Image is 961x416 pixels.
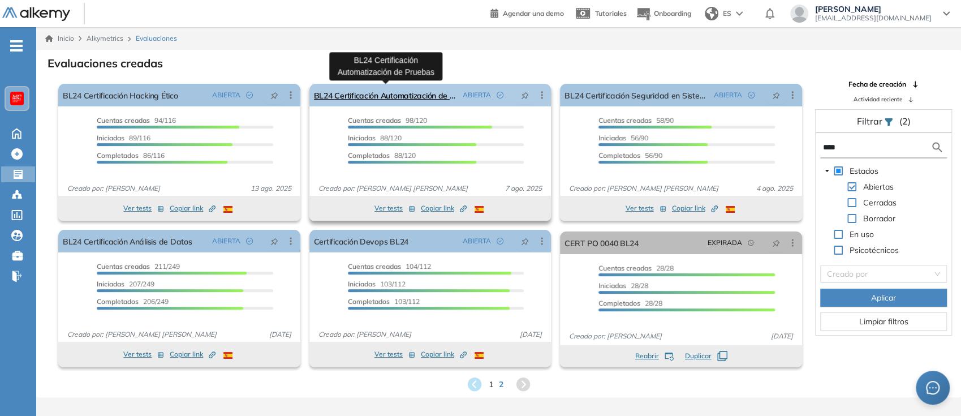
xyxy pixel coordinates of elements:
span: Limpiar filtros [859,315,908,328]
span: 88/120 [348,134,402,142]
span: Fecha de creación [848,79,906,89]
span: pushpin [772,238,780,247]
span: Agendar una demo [503,9,564,18]
img: search icon [930,140,944,155]
a: Agendar una demo [490,6,564,19]
button: Duplicar [685,351,727,361]
span: Tutoriales [595,9,627,18]
span: Completados [598,151,640,160]
button: pushpin [262,86,287,104]
span: Creado por: [PERSON_NAME] [PERSON_NAME] [63,329,221,340]
span: 86/116 [97,151,165,160]
span: Copiar link [170,349,216,359]
span: ABIERTA [212,90,240,100]
span: [DATE] [515,329,546,340]
button: Copiar link [170,201,216,215]
span: check-circle [748,92,755,98]
span: 103/112 [348,297,420,306]
span: Iniciadas [348,134,376,142]
span: 211/249 [97,262,180,271]
img: https://assets.alkemy.org/workspaces/620/d203e0be-08f6-444b-9eae-a92d815a506f.png [12,94,21,103]
span: Iniciadas [598,281,626,290]
span: pushpin [521,91,529,100]
button: Aplicar [820,289,947,307]
button: pushpin [512,86,537,104]
span: Copiar link [421,349,467,359]
span: 207/249 [97,280,154,288]
span: (2) [899,114,910,128]
span: Abiertas [863,182,894,192]
span: ABIERTA [212,236,240,246]
span: 1 [489,379,493,391]
span: pushpin [270,237,278,246]
span: Completados [348,297,390,306]
span: Completados [97,297,139,306]
button: Ver tests [626,201,666,215]
span: Borrador [861,212,898,225]
span: Completados [348,151,390,160]
a: CERT PO 0040 BL24 [564,231,638,254]
span: Copiar link [421,203,467,213]
a: BL24 Certificación Automatización de Pruebas [314,84,459,106]
img: ESP [726,206,735,213]
span: Duplicar [685,351,712,361]
span: En uso [850,229,874,239]
span: Borrador [863,213,895,224]
img: ESP [223,352,232,359]
span: Reabrir [635,351,659,361]
span: 2 [499,379,503,391]
span: Estados [847,164,881,178]
span: Iniciadas [348,280,376,288]
span: 94/116 [97,116,176,125]
button: pushpin [764,86,788,104]
img: ESP [475,206,484,213]
span: Completados [97,151,139,160]
button: pushpin [262,232,287,250]
span: 7 ago. 2025 [501,183,546,194]
span: 28/28 [598,281,648,290]
span: Creado por: [PERSON_NAME] [PERSON_NAME] [564,183,723,194]
span: Cuentas creadas [97,262,150,271]
i: - [10,45,23,47]
img: world [705,7,718,20]
span: 206/249 [97,297,169,306]
span: 4 ago. 2025 [752,183,798,194]
span: 88/120 [348,151,416,160]
span: 58/90 [598,116,674,125]
span: 104/112 [348,262,431,271]
div: BL24 Certificación Automatización de Pruebas [329,52,442,80]
a: BL24 Certificación Análisis de Datos [63,230,192,252]
span: Filtrar [856,115,884,127]
a: BL24 Certificación Hacking Ético [63,84,178,106]
span: Onboarding [654,9,691,18]
span: Evaluaciones [136,33,177,44]
span: Cuentas creadas [598,116,652,125]
span: check-circle [246,238,253,245]
span: Cerradas [861,196,899,209]
button: Copiar link [421,201,467,215]
span: check-circle [497,238,503,245]
button: Ver tests [123,348,164,361]
button: Copiar link [170,348,216,361]
span: 56/90 [598,151,662,160]
span: Cuentas creadas [348,116,401,125]
span: 98/120 [348,116,427,125]
span: [EMAIL_ADDRESS][DOMAIN_NAME] [815,14,932,23]
span: pushpin [521,237,529,246]
span: Cuentas creadas [97,116,150,125]
span: Creado por: [PERSON_NAME] [314,329,416,340]
span: Creado por: [PERSON_NAME] [564,331,666,341]
button: Copiar link [421,348,467,361]
img: ESP [475,352,484,359]
span: Psicotécnicos [847,243,901,257]
button: Copiar link [672,201,718,215]
span: Iniciadas [97,134,124,142]
span: check-circle [497,92,503,98]
span: ABIERTA [463,90,491,100]
span: Aplicar [871,291,896,304]
button: Ver tests [123,201,164,215]
span: message [926,381,940,394]
span: Cuentas creadas [598,264,652,272]
span: Copiar link [170,203,216,213]
img: ESP [223,206,232,213]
